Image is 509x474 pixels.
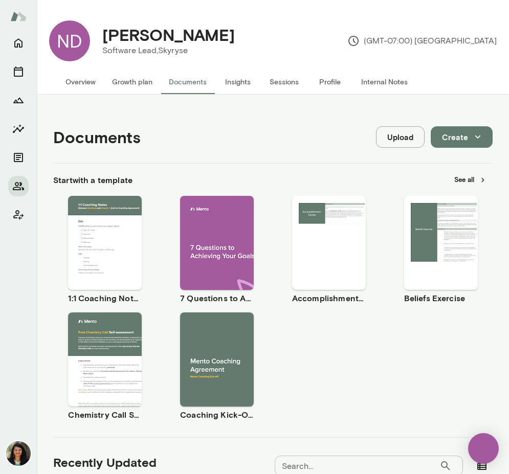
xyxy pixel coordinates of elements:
button: See all [448,172,493,188]
button: Sessions [261,70,307,94]
img: Nina Patel [6,441,31,466]
button: Overview [57,70,104,94]
button: Insights [215,70,261,94]
h6: Chemistry Call Self-Assessment [Coaches only] [68,409,142,421]
p: (GMT-07:00) [GEOGRAPHIC_DATA] [347,35,497,47]
button: Insights [8,119,29,139]
button: Growth plan [104,70,161,94]
h6: 1:1 Coaching Notes [68,292,142,304]
button: Create [431,126,493,148]
button: Profile [307,70,353,94]
h5: Recently Updated [53,454,157,470]
button: Growth Plan [8,90,29,110]
button: Documents [8,147,29,168]
img: Mento [10,7,27,26]
button: Upload [376,126,425,148]
h4: Documents [53,127,141,147]
h4: [PERSON_NAME] [102,25,235,44]
p: Software Lead, Skyryse [102,44,235,57]
h6: Start with a template [53,174,132,186]
button: Client app [8,205,29,225]
button: Home [8,33,29,53]
div: ND [49,20,90,61]
h6: Coaching Kick-Off | Coaching Agreement [180,409,254,421]
button: Sessions [8,61,29,82]
h6: Beliefs Exercise [404,292,478,304]
h6: 7 Questions to Achieving Your Goals [180,292,254,304]
button: Internal Notes [353,70,416,94]
h6: Accomplishment Tracker [292,292,366,304]
button: Documents [161,70,215,94]
button: Members [8,176,29,196]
